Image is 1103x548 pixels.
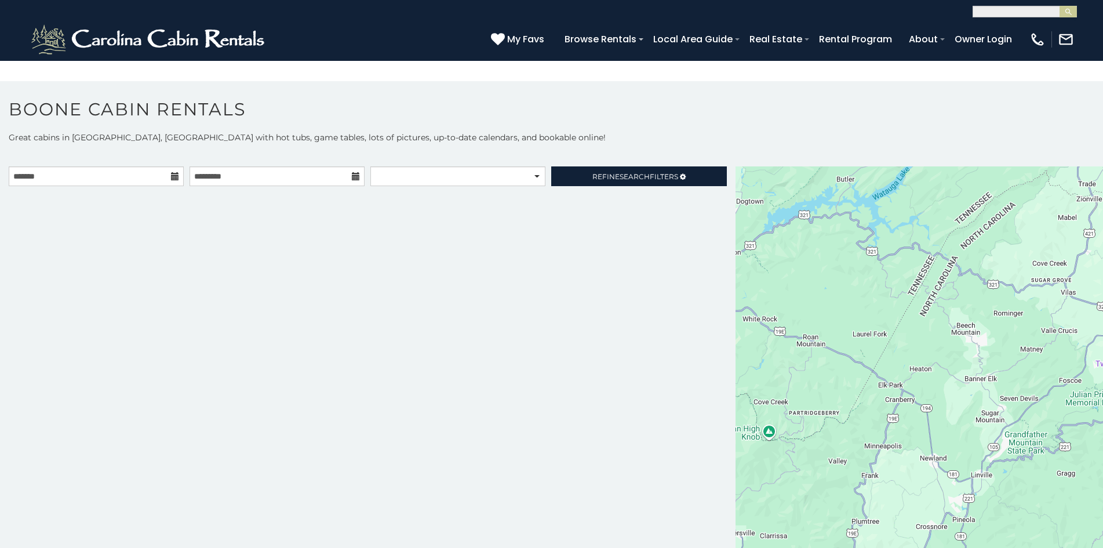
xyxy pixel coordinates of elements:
span: Search [620,172,650,181]
span: My Favs [507,32,544,46]
span: Refine Filters [592,172,678,181]
img: mail-regular-white.png [1058,31,1074,48]
img: White-1-2.png [29,22,270,57]
a: My Favs [491,32,547,47]
img: phone-regular-white.png [1029,31,1046,48]
a: Owner Login [949,29,1018,49]
a: Rental Program [813,29,898,49]
a: Browse Rentals [559,29,642,49]
a: About [903,29,944,49]
a: RefineSearchFilters [551,166,726,186]
a: Real Estate [744,29,808,49]
a: Local Area Guide [647,29,738,49]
